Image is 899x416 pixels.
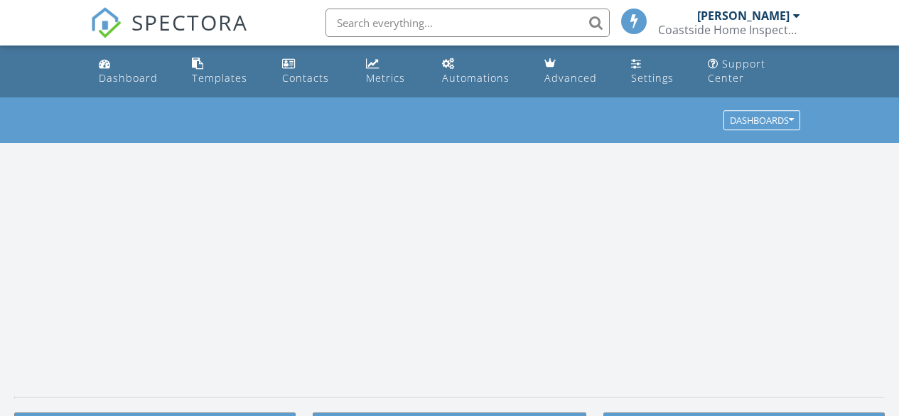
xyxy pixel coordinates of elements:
div: Settings [631,71,674,85]
div: Contacts [282,71,329,85]
div: Support Center [708,57,765,85]
input: Search everything... [325,9,610,37]
a: Metrics [360,51,425,92]
div: Templates [192,71,247,85]
div: Advanced [544,71,597,85]
a: Dashboard [93,51,176,92]
span: SPECTORA [131,7,248,37]
a: Automations (Basic) [436,51,527,92]
div: Dashboards [730,116,794,126]
div: [PERSON_NAME] [697,9,790,23]
a: Support Center [702,51,806,92]
a: Contacts [276,51,348,92]
a: Advanced [539,51,614,92]
a: Settings [625,51,691,92]
a: SPECTORA [90,19,248,49]
img: The Best Home Inspection Software - Spectora [90,7,122,38]
button: Dashboards [723,111,800,131]
div: Metrics [366,71,405,85]
div: Dashboard [99,71,158,85]
div: Automations [442,71,510,85]
div: Coastside Home Inspectors LLC [658,23,800,37]
a: Templates [186,51,265,92]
